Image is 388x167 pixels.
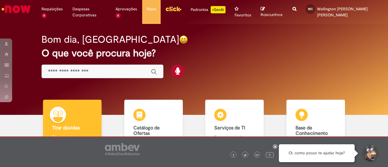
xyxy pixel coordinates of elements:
p: Tirar dúvidas com Lupi Assist e Gen Ai [52,134,92,146]
span: Rascunhos [261,12,283,18]
b: Tirar dúvidas [52,125,80,131]
span: Aprovações [115,6,137,12]
img: happy-face.png [179,35,188,44]
span: WC [308,7,313,11]
b: Catálogo de Ofertas [133,125,160,136]
a: Base de Conhecimento Consulte e aprenda [275,100,356,152]
img: logo_footer_twitter.png [244,154,247,157]
a: Serviços de TI Encontre ajuda [194,100,275,152]
p: +GenAi [211,6,226,13]
img: logo_footer_facebook.png [232,154,235,157]
a: Rascunhos [261,6,283,18]
h2: O que você procura hoje? [42,48,346,58]
b: Base de Conhecimento [296,125,328,136]
span: Favoritos [235,12,251,18]
h2: Bom dia, [GEOGRAPHIC_DATA] [42,34,179,45]
div: Padroniza [191,6,226,13]
span: 6 [42,13,47,18]
span: Wellington [PERSON_NAME] [PERSON_NAME] [317,6,368,18]
div: Oi, como posso te ajudar hoje? [279,144,355,162]
p: Encontre ajuda [214,134,255,140]
img: ServiceNow [1,3,32,15]
a: Catálogo de Ofertas Abra uma solicitação [113,100,194,152]
img: logo_footer_ambev_rotulo_gray.png [105,143,140,155]
img: logo_footer_youtube.png [266,151,274,159]
img: click_logo_yellow_360x200.png [165,4,182,13]
span: Despesas Corporativas [72,6,107,18]
span: More [147,6,156,12]
b: Serviços de TI [214,125,245,131]
span: 6 [115,13,121,18]
img: logo_footer_linkedin.png [256,153,259,157]
button: Iniciar Conversa de Suporte [361,144,379,162]
a: Tirar dúvidas Tirar dúvidas com Lupi Assist e Gen Ai [32,100,113,152]
span: Requisições [42,6,63,12]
